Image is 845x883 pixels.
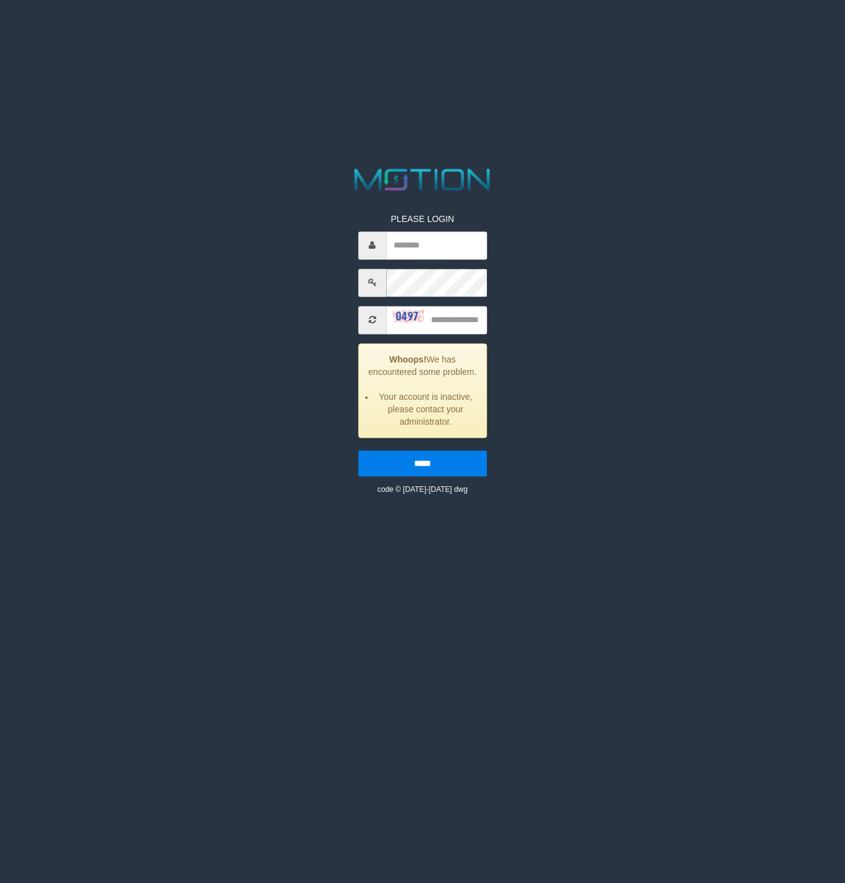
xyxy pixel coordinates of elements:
[392,310,423,323] img: captcha
[389,354,427,364] strong: Whoops!
[377,485,468,494] small: code © [DATE]-[DATE] dwg
[358,343,487,438] div: We has encountered some problem.
[349,165,497,194] img: MOTION_logo.png
[358,213,487,225] p: PLEASE LOGIN
[374,391,477,428] li: Your account is inactive, please contact your administrator.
